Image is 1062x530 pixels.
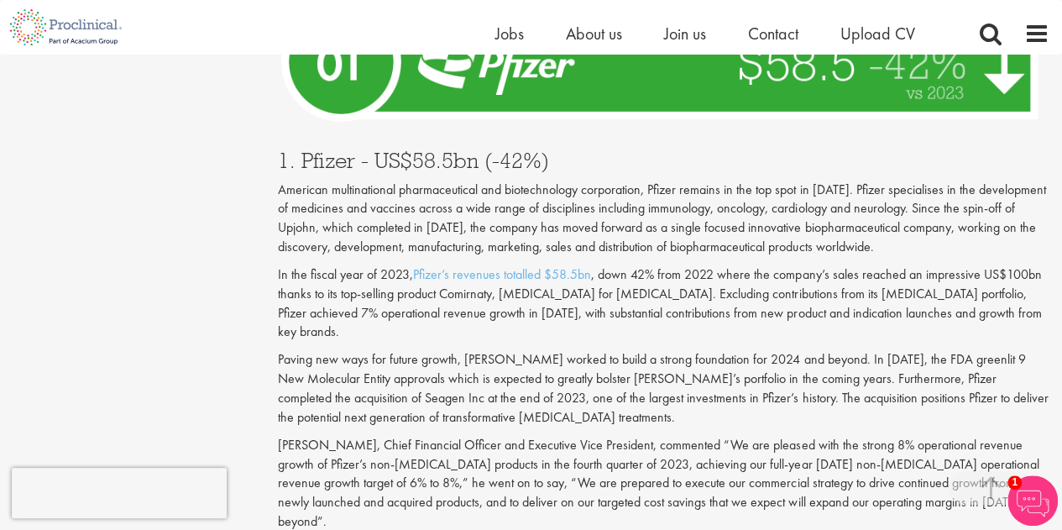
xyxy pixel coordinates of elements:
[566,23,622,45] a: About us
[495,23,524,45] a: Jobs
[278,150,1049,171] h3: 1. Pfizer - US$58.5bn (-42%)
[840,23,915,45] a: Upload CV
[1007,475,1022,490] span: 1
[278,181,1049,257] p: American multinational pharmaceutical and biotechnology corporation, Pfizer remains in the top sp...
[1007,475,1058,526] img: Chatbot
[12,468,227,518] iframe: reCAPTCHA
[413,265,591,283] a: Pfizer’s revenues totalled $58.5bn
[278,265,1049,342] p: In the fiscal year of 2023, , down 42% from 2022 where the company’s sales reached an impressive ...
[278,350,1049,427] p: Paving new ways for future growth, [PERSON_NAME] worked to build a strong foundation for 2024 and...
[748,23,798,45] a: Contact
[664,23,706,45] a: Join us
